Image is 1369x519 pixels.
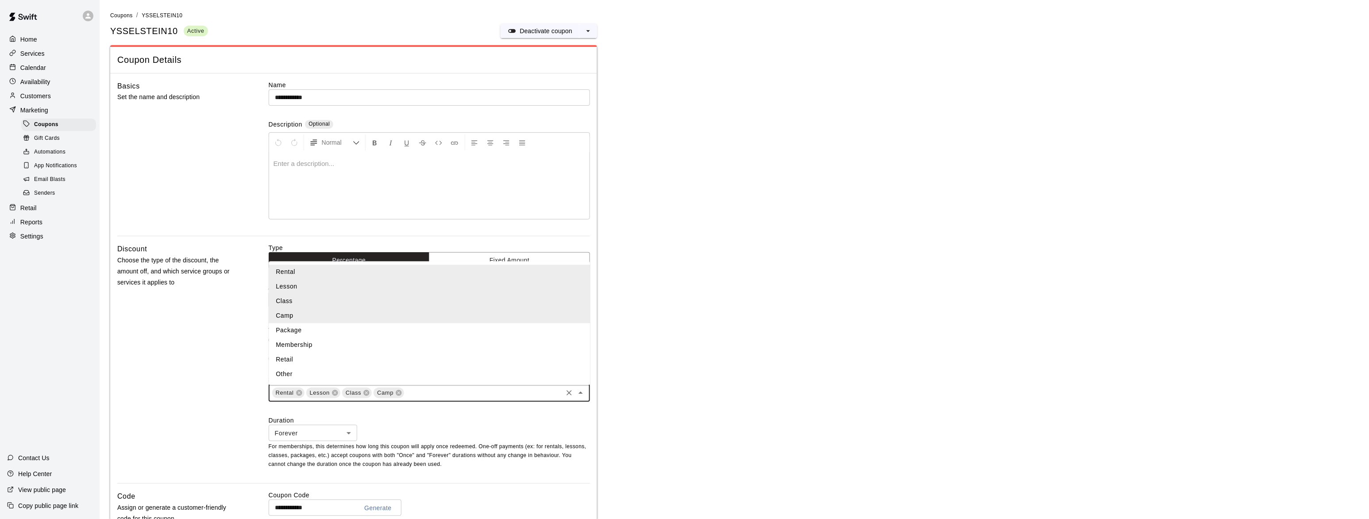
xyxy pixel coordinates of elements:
h6: Basics [117,81,140,92]
p: Settings [20,232,43,241]
a: Services [7,47,93,60]
li: Class [269,294,590,309]
p: Retail [20,204,37,212]
button: Format Bold [367,135,382,150]
li: Lesson [269,280,590,294]
button: Justify Align [515,135,530,150]
span: Active [184,27,208,35]
button: Format Strikethrough [415,135,430,150]
a: Calendar [7,61,93,74]
button: Format Underline [399,135,414,150]
a: Marketing [7,104,93,117]
h6: Discount [117,243,147,255]
button: Left Align [467,135,482,150]
h6: Code [117,491,135,502]
span: YSSELSTEIN10 [142,12,182,19]
span: App Notifications [34,161,77,170]
button: Percentage [269,252,430,269]
p: For memberships, this determines how long this coupon will apply once redeemed. One-off payments ... [269,442,590,469]
p: Set the name and description [117,92,240,103]
li: / [136,11,138,20]
button: Center Align [483,135,498,150]
a: Coupons [110,12,133,19]
a: Reports [7,215,93,229]
button: Clear [563,387,575,399]
span: Gift Cards [34,134,60,143]
button: Format Italics [383,135,398,150]
p: View public page [18,485,66,494]
a: Availability [7,75,93,88]
span: Lesson [306,388,333,397]
button: Redo [287,135,302,150]
label: Duration [269,416,590,425]
span: Camp [374,388,397,397]
a: Home [7,33,93,46]
a: Customers [7,89,93,103]
li: Camp [269,309,590,323]
p: Choose the type of the discount, the amount off, and which service groups or services it applies to [117,255,240,288]
p: Reports [20,218,42,227]
span: Class [342,388,365,397]
span: Coupons [34,120,58,129]
a: Automations [21,146,100,159]
p: Calendar [20,63,46,72]
div: split button [501,24,597,38]
label: Description [269,120,302,130]
label: Name [269,81,590,89]
a: Settings [7,230,93,243]
span: Coupon Details [117,54,590,66]
div: YSSELSTEIN10 [110,25,208,37]
button: Undo [271,135,286,150]
a: Retail [7,201,93,215]
a: Senders [21,187,100,200]
button: select merge strategy [579,24,597,38]
label: Coupon Code [269,491,590,500]
li: Package [269,323,590,338]
a: Gift Cards [21,131,100,145]
a: Coupons [21,118,100,131]
div: Rental [272,388,305,398]
li: Rental [269,265,590,280]
a: App Notifications [21,159,100,173]
p: Home [20,35,37,44]
button: Formatting Options [306,135,363,150]
button: Insert Code [431,135,446,150]
p: Marketing [20,106,48,115]
span: Email Blasts [34,175,66,184]
nav: breadcrumb [110,11,1358,20]
a: Email Blasts [21,173,100,187]
div: Automations [21,146,96,158]
div: Lesson [306,388,340,398]
div: Forever [269,425,357,441]
button: Deactivate coupon [501,24,579,38]
p: Contact Us [18,454,50,462]
div: App Notifications [21,160,96,172]
div: Gift Cards [21,132,96,145]
button: Close [575,387,587,399]
span: Automations [34,148,66,157]
span: Optional [309,121,330,127]
p: Copy public page link [18,501,78,510]
span: Normal [322,138,353,147]
p: Deactivate coupon [520,27,572,35]
div: Coupons [21,119,96,131]
div: Camp [374,388,404,398]
div: Class [342,388,372,398]
p: Services [20,49,45,58]
div: Senders [21,187,96,200]
label: Type [269,243,590,252]
p: Customers [20,92,51,100]
button: Right Align [499,135,514,150]
p: Availability [20,77,50,86]
span: Senders [34,189,55,198]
